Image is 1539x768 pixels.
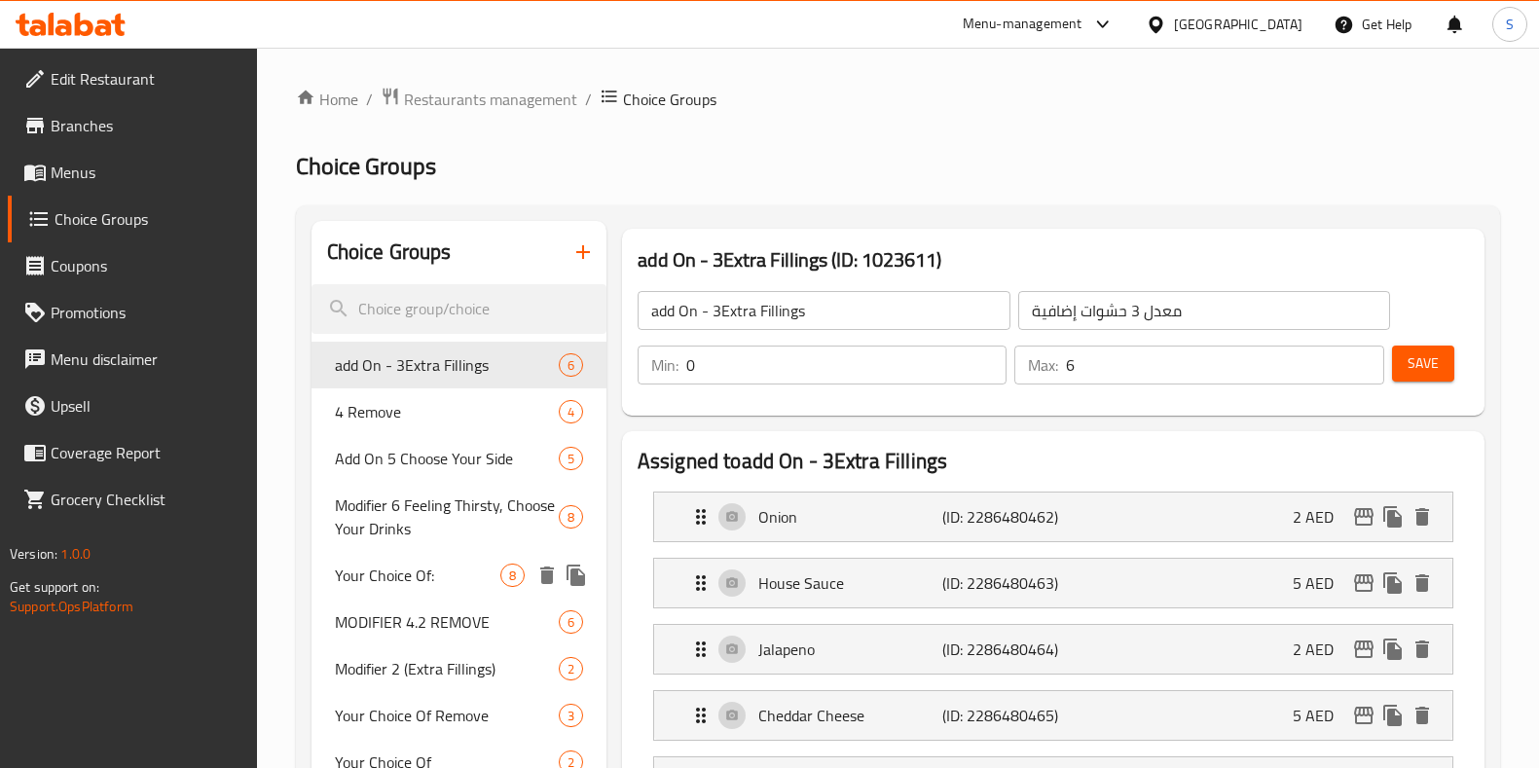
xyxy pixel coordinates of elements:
p: (ID: 2286480462) [942,505,1065,529]
span: 3 [560,707,582,725]
a: Coverage Report [8,429,257,476]
button: duplicate [1378,635,1408,664]
p: Jalapeno [758,638,942,661]
span: Choice Groups [55,207,241,231]
li: / [366,88,373,111]
input: search [311,284,606,334]
a: Support.OpsPlatform [10,594,133,619]
button: delete [1408,635,1437,664]
span: Edit Restaurant [51,67,241,91]
div: Menu-management [963,13,1082,36]
button: edit [1349,568,1378,598]
button: delete [1408,568,1437,598]
p: Min: [651,353,678,377]
span: 6 [560,613,582,632]
button: edit [1349,701,1378,730]
div: Modifier 2 (Extra Fillings)2 [311,645,606,692]
span: 4 Remove [335,400,559,423]
button: Save [1392,346,1454,382]
div: Choices [559,657,583,680]
span: Coverage Report [51,441,241,464]
span: Menu disclaimer [51,347,241,371]
div: Choices [500,564,525,587]
span: Upsell [51,394,241,418]
span: 8 [560,508,582,527]
div: Choices [559,704,583,727]
div: Choices [559,447,583,470]
div: 4 Remove4 [311,388,606,435]
span: Restaurants management [404,88,577,111]
div: Your Choice Of Remove3 [311,692,606,739]
div: Add On 5 Choose Your Side5 [311,435,606,482]
span: Modifier 6 Feeling Thirsty, Choose Your Drinks [335,494,559,540]
span: 8 [501,567,524,585]
a: Branches [8,102,257,149]
li: Expand [638,682,1469,749]
div: Modifier 6 Feeling Thirsty, Choose Your Drinks8 [311,482,606,552]
span: 2 [560,660,582,678]
span: Branches [51,114,241,137]
div: Choices [559,610,583,634]
a: Upsell [8,383,257,429]
button: duplicate [1378,568,1408,598]
p: 2 AED [1293,505,1349,529]
li: / [585,88,592,111]
button: delete [532,561,562,590]
span: 6 [560,356,582,375]
div: add On - 3Extra Fillings6 [311,342,606,388]
span: Choice Groups [623,88,716,111]
div: MODIFIER 4.2 REMOVE6 [311,599,606,645]
p: Onion [758,505,942,529]
p: (ID: 2286480465) [942,704,1065,727]
a: Home [296,88,358,111]
span: add On - 3Extra Fillings [335,353,559,377]
a: Choice Groups [8,196,257,242]
button: delete [1408,701,1437,730]
button: delete [1408,502,1437,531]
span: 4 [560,403,582,421]
a: Coupons [8,242,257,289]
span: Promotions [51,301,241,324]
span: Your Choice Of Remove [335,704,559,727]
span: 1.0.0 [60,541,91,567]
p: Cheddar Cheese [758,704,942,727]
p: (ID: 2286480463) [942,571,1065,595]
a: Grocery Checklist [8,476,257,523]
span: Coupons [51,254,241,277]
button: duplicate [1378,701,1408,730]
span: Your Choice Of: [335,564,500,587]
span: MODIFIER 4.2 REMOVE [335,610,559,634]
span: Choice Groups [296,144,436,188]
a: Menus [8,149,257,196]
div: Expand [654,493,1452,541]
span: Grocery Checklist [51,488,241,511]
div: Expand [654,691,1452,740]
p: 5 AED [1293,571,1349,595]
a: Menu disclaimer [8,336,257,383]
h2: Choice Groups [327,238,452,267]
li: Expand [638,484,1469,550]
button: edit [1349,502,1378,531]
span: Modifier 2 (Extra Fillings) [335,657,559,680]
span: Version: [10,541,57,567]
p: Max: [1028,353,1058,377]
li: Expand [638,616,1469,682]
p: 5 AED [1293,704,1349,727]
li: Expand [638,550,1469,616]
a: Edit Restaurant [8,55,257,102]
div: Expand [654,625,1452,674]
p: (ID: 2286480464) [942,638,1065,661]
h3: add On - 3Extra Fillings (ID: 1023611) [638,244,1469,275]
div: Your Choice Of:8deleteduplicate [311,552,606,599]
p: 2 AED [1293,638,1349,661]
div: Choices [559,505,583,529]
div: Expand [654,559,1452,607]
nav: breadcrumb [296,87,1500,112]
button: duplicate [562,561,591,590]
span: Save [1408,351,1439,376]
p: House Sauce [758,571,942,595]
div: Choices [559,353,583,377]
button: duplicate [1378,502,1408,531]
button: edit [1349,635,1378,664]
span: 5 [560,450,582,468]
